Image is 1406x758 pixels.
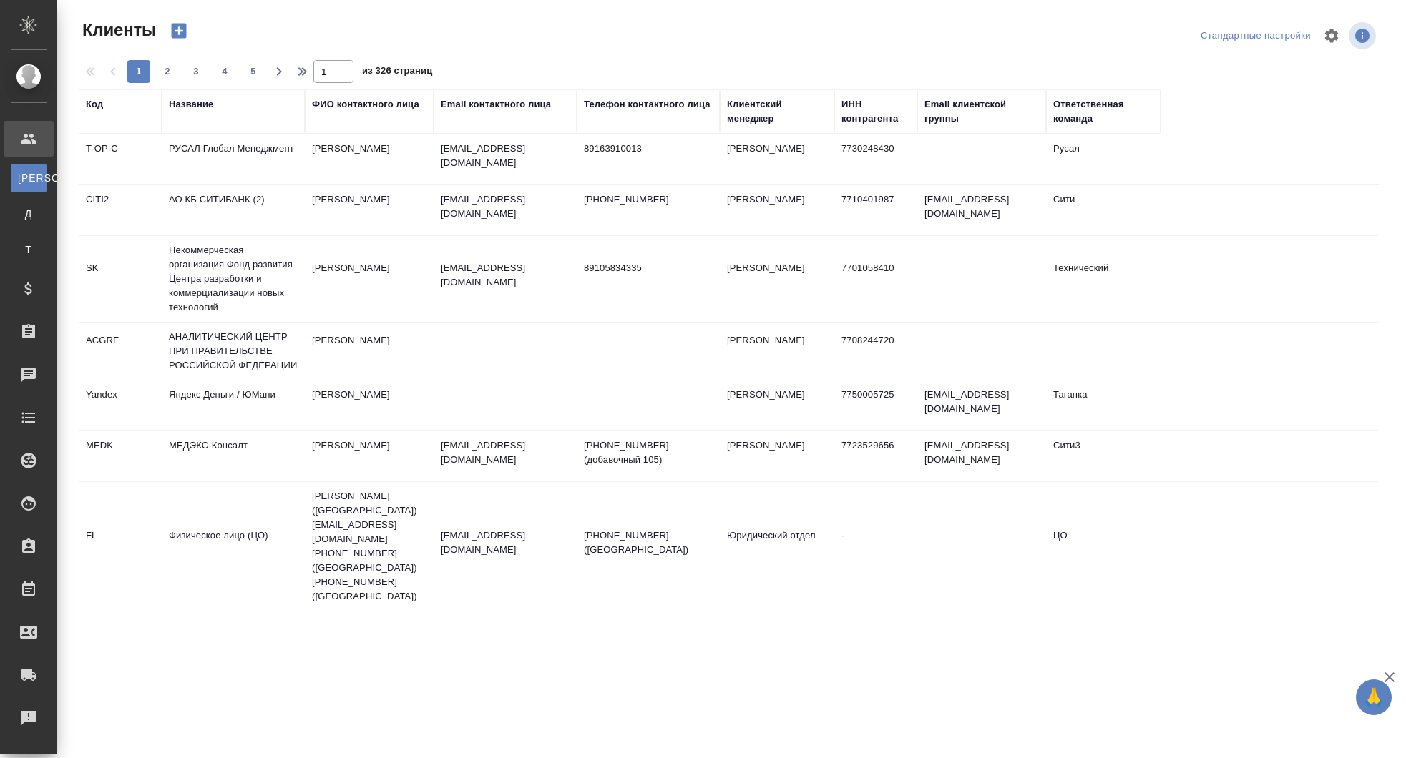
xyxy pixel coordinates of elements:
[185,60,208,83] button: 3
[305,134,434,184] td: [PERSON_NAME]
[1046,254,1161,304] td: Технический
[441,192,570,221] p: [EMAIL_ADDRESS][DOMAIN_NAME]
[79,19,156,41] span: Клиенты
[720,326,834,376] td: [PERSON_NAME]
[917,380,1046,430] td: [EMAIL_ADDRESS][DOMAIN_NAME]
[834,185,917,235] td: 7710401987
[441,528,570,557] p: [EMAIL_ADDRESS][DOMAIN_NAME]
[79,326,162,376] td: ACGRF
[441,261,570,290] p: [EMAIL_ADDRESS][DOMAIN_NAME]
[79,431,162,481] td: MEDK
[1349,22,1379,49] span: Посмотреть информацию
[1046,185,1161,235] td: Сити
[305,482,434,611] td: [PERSON_NAME] ([GEOGRAPHIC_DATA]) [EMAIL_ADDRESS][DOMAIN_NAME] [PHONE_NUMBER] ([GEOGRAPHIC_DATA])...
[79,134,162,184] td: T-OP-C
[11,164,47,192] a: [PERSON_NAME]
[584,192,713,207] p: [PHONE_NUMBER]
[441,142,570,170] p: [EMAIL_ADDRESS][DOMAIN_NAME]
[727,97,827,126] div: Клиентский менеджер
[305,380,434,430] td: [PERSON_NAME]
[834,380,917,430] td: 7750005725
[305,185,434,235] td: [PERSON_NAME]
[162,19,196,43] button: Создать
[1362,682,1386,712] span: 🙏
[162,521,305,571] td: Физическое лицо (ЦО)
[720,185,834,235] td: [PERSON_NAME]
[1046,380,1161,430] td: Таганка
[720,134,834,184] td: [PERSON_NAME]
[584,528,713,557] p: [PHONE_NUMBER] ([GEOGRAPHIC_DATA])
[242,60,265,83] button: 5
[834,521,917,571] td: -
[720,380,834,430] td: [PERSON_NAME]
[242,64,265,79] span: 5
[584,438,713,467] p: [PHONE_NUMBER] (добавочный 105)
[162,236,305,322] td: Некоммерческая организация Фонд развития Центра разработки и коммерциализации новых технологий
[162,380,305,430] td: Яндекс Деньги / ЮМани
[79,521,162,571] td: FL
[720,521,834,571] td: Юридический отдел
[11,235,47,264] a: Т
[917,431,1046,481] td: [EMAIL_ADDRESS][DOMAIN_NAME]
[162,185,305,235] td: АО КБ СИТИБАНК (2)
[156,64,179,79] span: 2
[1046,431,1161,481] td: Сити3
[584,261,713,275] p: 89105834335
[841,97,910,126] div: ИНН контрагента
[441,438,570,467] p: [EMAIL_ADDRESS][DOMAIN_NAME]
[924,97,1039,126] div: Email клиентской группы
[834,431,917,481] td: 7723529656
[441,97,551,112] div: Email контактного лица
[86,97,103,112] div: Код
[79,254,162,304] td: SK
[834,326,917,376] td: 7708244720
[362,62,432,83] span: из 326 страниц
[305,431,434,481] td: [PERSON_NAME]
[185,64,208,79] span: 3
[162,431,305,481] td: МЕДЭКС-Консалт
[1356,679,1392,715] button: 🙏
[917,185,1046,235] td: [EMAIL_ADDRESS][DOMAIN_NAME]
[79,380,162,430] td: Yandex
[720,431,834,481] td: [PERSON_NAME]
[305,254,434,304] td: [PERSON_NAME]
[1046,134,1161,184] td: Русал
[1046,521,1161,571] td: ЦО
[18,242,39,257] span: Т
[584,97,711,112] div: Телефон контактного лица
[169,97,213,112] div: Название
[1314,19,1349,53] span: Настроить таблицу
[1197,25,1314,47] div: split button
[720,254,834,304] td: [PERSON_NAME]
[1053,97,1153,126] div: Ответственная команда
[312,97,419,112] div: ФИО контактного лица
[11,200,47,228] a: Д
[834,134,917,184] td: 7730248430
[162,323,305,380] td: АНАЛИТИЧЕСКИЙ ЦЕНТР ПРИ ПРАВИТЕЛЬСТВЕ РОССИЙСКОЙ ФЕДЕРАЦИИ
[18,207,39,221] span: Д
[18,171,39,185] span: [PERSON_NAME]
[584,142,713,156] p: 89163910013
[305,326,434,376] td: [PERSON_NAME]
[834,254,917,304] td: 7701058410
[213,64,236,79] span: 4
[162,134,305,184] td: РУСАЛ Глобал Менеджмент
[79,185,162,235] td: CITI2
[213,60,236,83] button: 4
[156,60,179,83] button: 2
